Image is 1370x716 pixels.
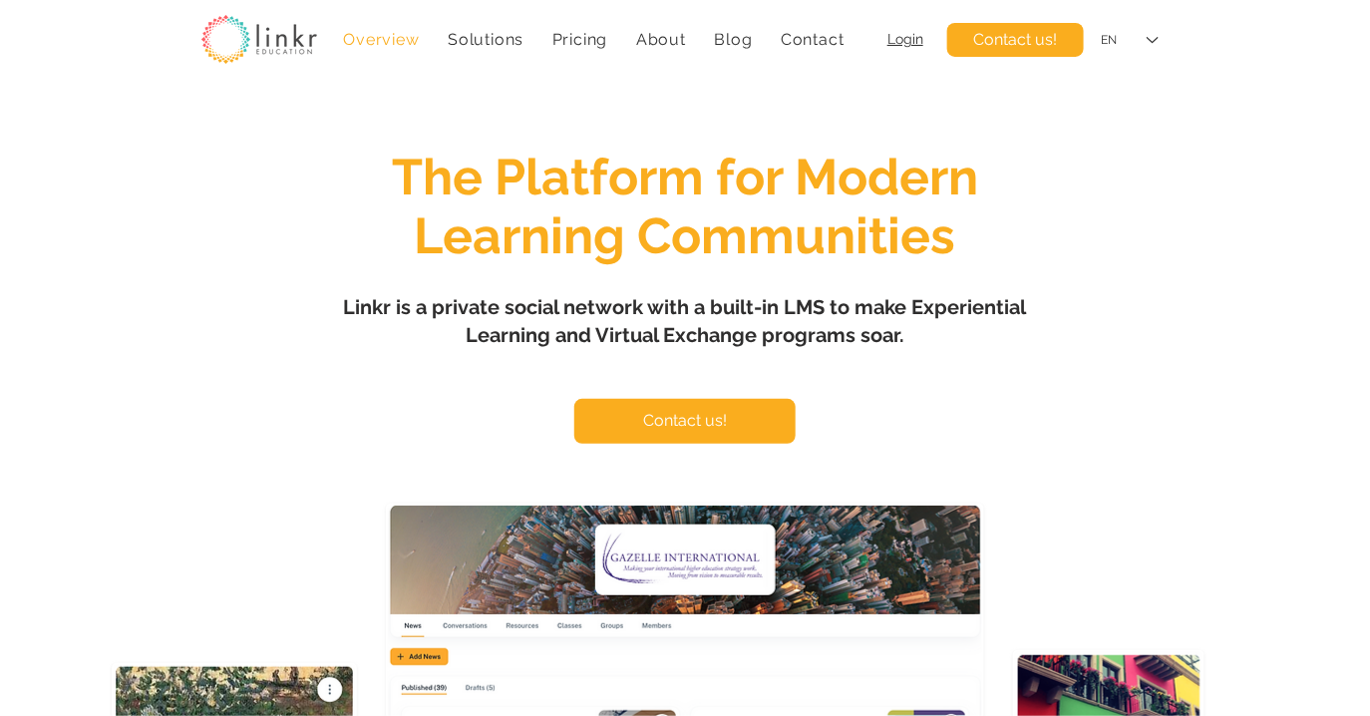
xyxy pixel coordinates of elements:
[392,148,978,265] span: The Platform for Modern Learning Communities
[643,410,727,432] span: Contact us!
[947,23,1084,57] a: Contact us!
[333,20,855,59] nav: Site
[974,29,1058,51] span: Contact us!
[448,30,523,49] span: Solutions
[636,30,686,49] span: About
[1087,18,1173,63] div: Language Selector: English
[574,399,796,444] a: Contact us!
[333,20,430,59] a: Overview
[714,30,752,49] span: Blog
[887,31,923,47] a: Login
[343,30,419,49] span: Overview
[771,20,855,59] a: Contact
[438,20,534,59] div: Solutions
[1101,32,1117,49] div: EN
[542,20,618,59] a: Pricing
[704,20,763,59] a: Blog
[552,30,608,49] span: Pricing
[781,30,845,49] span: Contact
[201,15,317,64] img: linkr_logo_transparentbg.png
[626,20,697,59] div: About
[344,295,1027,347] span: Linkr is a private social network with a built-in LMS to make Experiential Learning and Virtual E...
